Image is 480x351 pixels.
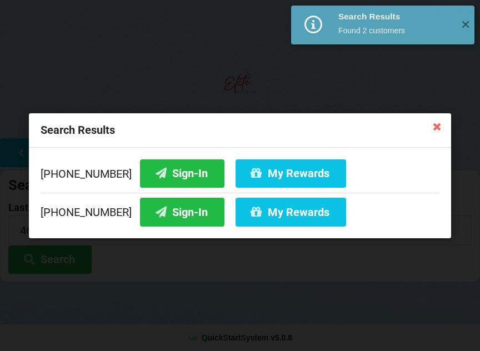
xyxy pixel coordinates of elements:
button: My Rewards [236,159,346,187]
button: Sign-In [140,198,224,226]
button: Sign-In [140,159,224,187]
div: [PHONE_NUMBER] [41,192,439,226]
div: Found 2 customers [338,25,452,36]
div: Search Results [29,113,451,148]
button: My Rewards [236,198,346,226]
div: Search Results [338,11,452,22]
div: [PHONE_NUMBER] [41,159,439,192]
